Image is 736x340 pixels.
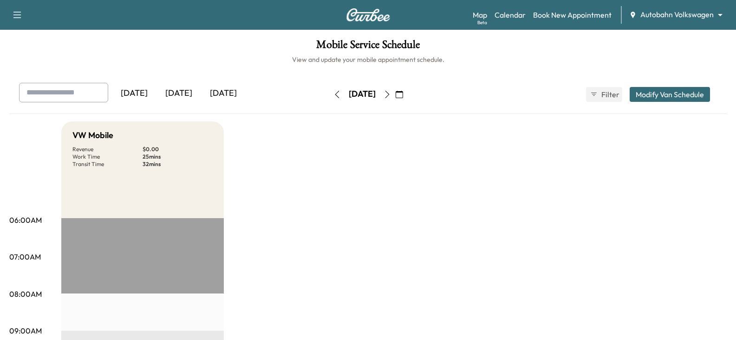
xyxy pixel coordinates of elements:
span: Filter [601,89,618,100]
h5: VW Mobile [72,129,113,142]
p: 06:00AM [9,214,42,226]
div: [DATE] [201,83,246,104]
h1: Mobile Service Schedule [9,39,727,55]
div: Beta [477,19,487,26]
span: Autobahn Volkswagen [640,9,714,20]
div: [DATE] [349,88,376,100]
p: 32 mins [143,160,213,168]
p: $ 0.00 [143,146,213,153]
p: 25 mins [143,153,213,160]
img: Curbee Logo [346,8,391,21]
a: MapBeta [473,9,487,20]
button: Filter [586,87,622,102]
p: 08:00AM [9,288,42,300]
button: Modify Van Schedule [630,87,710,102]
p: Work Time [72,153,143,160]
p: 07:00AM [9,251,41,262]
p: 09:00AM [9,325,42,336]
p: Transit Time [72,160,143,168]
div: [DATE] [112,83,156,104]
div: [DATE] [156,83,201,104]
h6: View and update your mobile appointment schedule. [9,55,727,64]
a: Book New Appointment [533,9,612,20]
p: Revenue [72,146,143,153]
a: Calendar [495,9,526,20]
